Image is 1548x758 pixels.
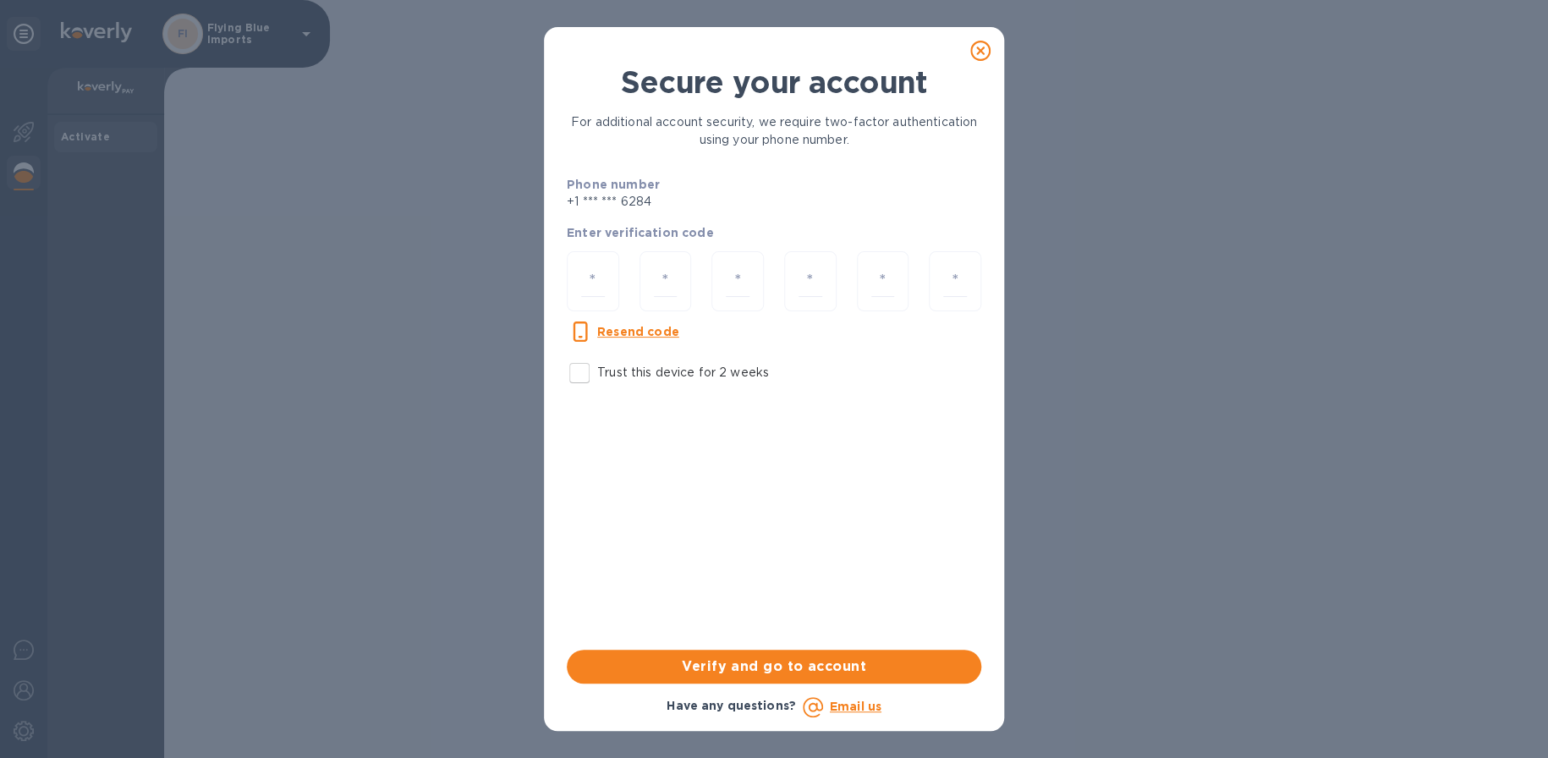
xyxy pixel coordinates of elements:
b: Have any questions? [667,699,796,712]
b: Phone number [567,178,660,191]
span: Verify and go to account [580,656,968,677]
a: Email us [830,700,881,713]
button: Verify and go to account [567,650,981,684]
h1: Secure your account [567,64,981,100]
p: Trust this device for 2 weeks [597,364,769,382]
p: For additional account security, we require two-factor authentication using your phone number. [567,113,981,149]
p: Enter verification code [567,224,981,241]
u: Resend code [597,325,679,338]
